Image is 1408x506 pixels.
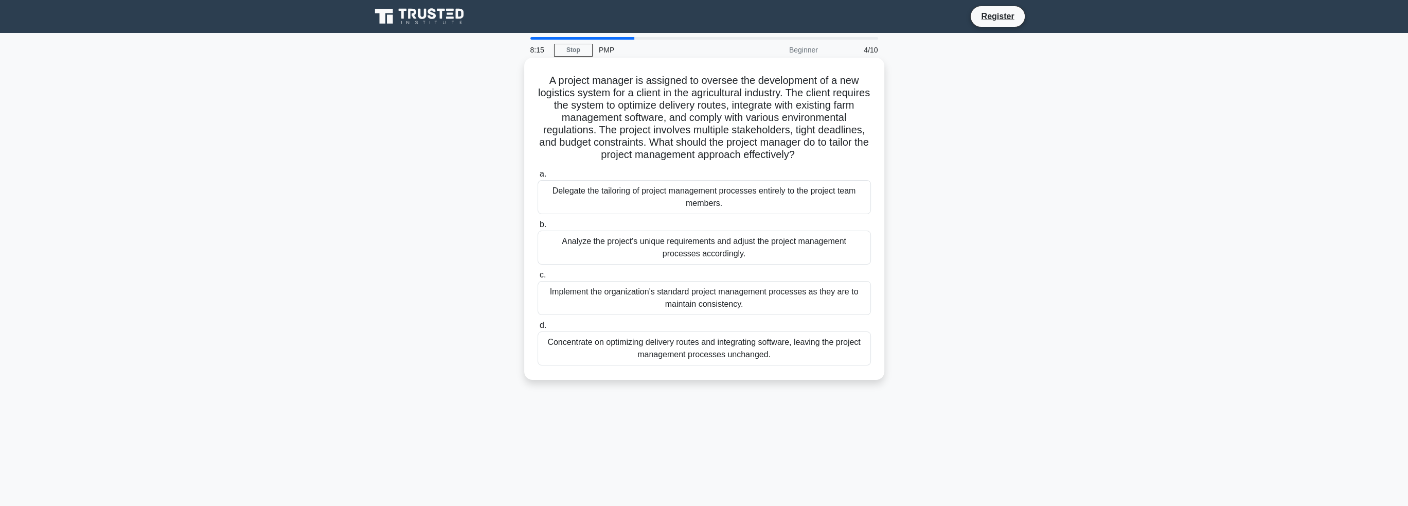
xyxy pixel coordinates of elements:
div: Beginner [734,40,824,60]
span: c. [540,270,546,279]
a: Stop [554,44,593,57]
div: PMP [593,40,734,60]
div: Concentrate on optimizing delivery routes and integrating software, leaving the project managemen... [538,331,871,365]
h5: A project manager is assigned to oversee the development of a new logistics system for a client i... [537,74,872,162]
div: Analyze the project's unique requirements and adjust the project management processes accordingly. [538,231,871,265]
span: d. [540,321,546,329]
div: Delegate the tailoring of project management processes entirely to the project team members. [538,180,871,214]
span: a. [540,169,546,178]
div: 4/10 [824,40,884,60]
span: b. [540,220,546,229]
div: 8:15 [524,40,554,60]
div: Implement the organization's standard project management processes as they are to maintain consis... [538,281,871,315]
a: Register [975,10,1020,23]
